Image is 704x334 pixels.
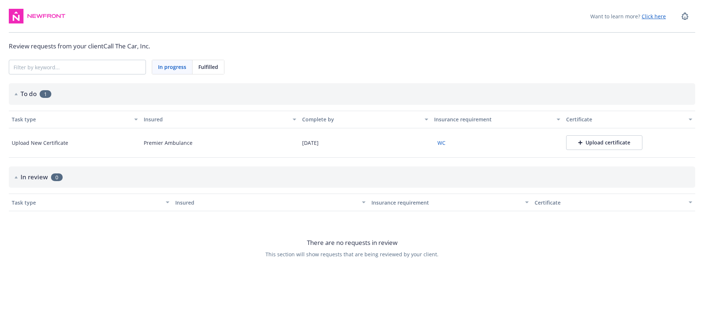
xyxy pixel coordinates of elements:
button: Insured [141,111,299,128]
img: Newfront Logo [26,12,66,20]
input: Filter by keyword... [9,60,146,74]
button: Upload certificate [566,135,642,150]
div: Upload New Certificate [12,139,68,147]
span: Want to learn more? [590,12,666,20]
span: 1 [40,90,51,98]
div: Premier Ambulance [144,139,192,147]
span: This section will show requests that are being reviewed by your client. [265,250,439,258]
div: Review requests from your client Call The Car, Inc. [9,41,695,51]
button: Complete by [299,111,431,128]
div: Insurance requirement [371,199,521,206]
h2: To do [21,89,37,99]
div: Task type [12,115,130,123]
button: Task type [9,111,141,128]
button: Insurance requirement [368,194,532,211]
span: 0 [51,173,63,181]
span: Fulfilled [198,63,218,71]
div: Certificate [566,115,684,123]
button: Certificate [563,111,695,128]
span: In progress [158,63,186,71]
div: Task type [12,199,161,206]
button: Task type [9,194,172,211]
div: Certificate [535,199,684,206]
h2: In review [21,172,48,182]
div: Insurance requirement [434,115,552,123]
div: [DATE] [302,139,319,147]
a: Report a Bug [678,9,692,23]
div: Insured [175,199,357,206]
a: Click here [642,13,666,20]
div: Complete by [302,115,420,123]
button: WC [434,137,449,148]
button: Insured [172,194,368,211]
div: Insured [144,115,288,123]
button: Insurance requirement [431,111,563,128]
div: Upload certificate [578,139,630,146]
button: Certificate [532,194,695,211]
img: navigator-logo.svg [9,9,23,23]
span: There are no requests in review [307,238,397,247]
